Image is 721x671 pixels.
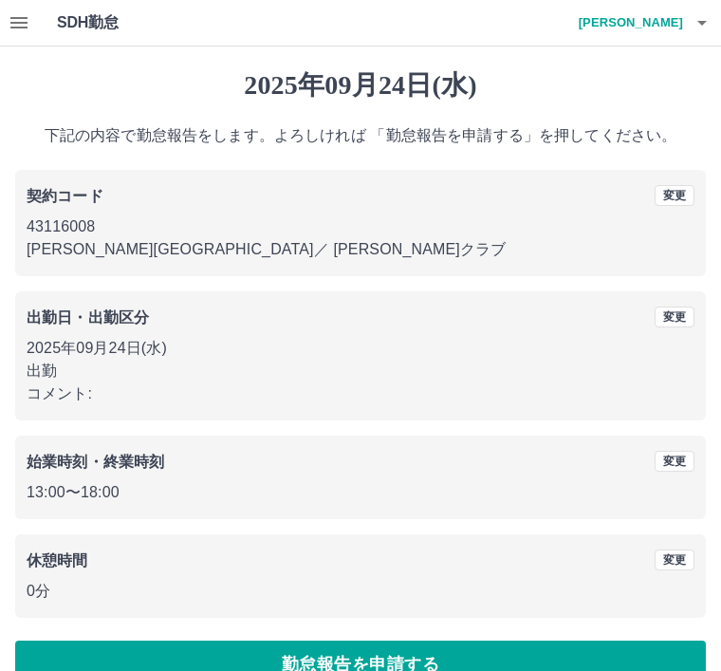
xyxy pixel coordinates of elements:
[655,550,694,570] button: 変更
[27,360,694,382] p: 出勤
[655,307,694,327] button: 変更
[27,552,88,568] b: 休憩時間
[27,580,694,603] p: 0分
[15,69,706,102] h1: 2025年09月24日(水)
[15,124,706,147] p: 下記の内容で勤怠報告をします。よろしければ 「勤怠報告を申請する」を押してください。
[27,481,694,504] p: 13:00 〜 18:00
[27,454,164,470] b: 始業時刻・終業時刻
[655,185,694,206] button: 変更
[27,238,694,261] p: [PERSON_NAME][GEOGRAPHIC_DATA] ／ [PERSON_NAME]クラブ
[27,309,149,326] b: 出勤日・出勤区分
[27,337,694,360] p: 2025年09月24日(水)
[27,382,694,405] p: コメント:
[655,451,694,472] button: 変更
[27,188,103,204] b: 契約コード
[27,215,694,238] p: 43116008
